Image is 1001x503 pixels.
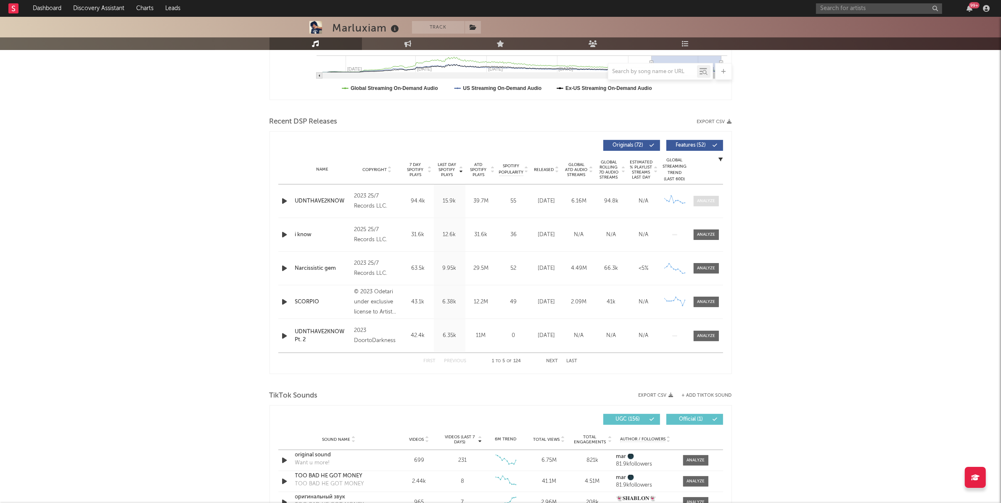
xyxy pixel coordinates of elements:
div: 31.6k [467,231,495,239]
div: 9.95k [436,264,463,273]
text: US Streaming On-Demand Audio [463,85,541,91]
div: 39.7M [467,197,495,205]
div: 43.1k [404,298,432,306]
span: Total Views [533,437,560,442]
strong: 👻𝐒𝐇𝐀𝐁𝐋𝐎𝐍👻 [616,496,656,501]
text: Ex-US Streaming On-Demand Audio [565,85,652,91]
div: 2023 25/7 Records LLC. [354,191,400,211]
div: 2023 DoortoDarkness [354,326,400,346]
div: [DATE] [533,264,561,273]
div: 81.9k followers [616,482,674,488]
button: Features(52) [666,140,723,151]
button: Last [567,359,578,363]
div: [DATE] [533,332,561,340]
button: Originals(72) [603,140,660,151]
div: 52 [499,264,528,273]
div: 0 [499,332,528,340]
button: + Add TikTok Sound [682,393,732,398]
div: 4.49M [565,264,593,273]
div: N/A [597,332,626,340]
span: of [507,359,512,363]
button: Export CSV [639,393,673,398]
div: 2.44k [400,477,439,486]
div: N/A [630,298,658,306]
span: Copyright [362,167,387,172]
a: UDNTHAVE2KNOW [295,197,350,205]
strong: mar 🌑 [616,454,634,459]
button: Next [547,359,558,363]
a: Narcissistic gem [295,264,350,273]
div: 8 [461,477,464,486]
span: Last Day Spotify Plays [436,162,458,177]
div: 94.4k [404,197,432,205]
div: N/A [630,231,658,239]
button: 99+ [967,5,972,12]
a: original sound [295,451,383,459]
div: 12.2M [467,298,495,306]
span: UGC ( 156 ) [609,417,647,422]
div: 81.9k followers [616,461,674,467]
div: 15.9k [436,197,463,205]
strong: mar 🌑 [616,475,634,480]
div: 99 + [969,2,980,8]
div: 63.5k [404,264,432,273]
div: 31.6k [404,231,432,239]
div: 6.16M [565,197,593,205]
a: mar 🌑 [616,454,674,460]
span: to [496,359,501,363]
a: SCORPIO [295,298,350,306]
a: i know [295,231,350,239]
div: 36 [499,231,528,239]
div: Want u more! [295,459,330,467]
div: 2023 25/7 Records LLC. [354,258,400,279]
div: 55 [499,197,528,205]
span: Released [534,167,554,172]
div: 6.38k [436,298,463,306]
input: Search for artists [816,3,942,14]
span: Estimated % Playlist Streams Last Day [630,160,653,180]
div: 41k [597,298,626,306]
div: 821k [573,456,612,465]
button: Official(1) [666,414,723,425]
button: Export CSV [697,119,732,124]
span: Official ( 1 ) [672,417,710,422]
div: 41.1M [529,477,568,486]
span: Sound Name [322,437,351,442]
input: Search by song name or URL [608,68,697,75]
button: + Add TikTok Sound [673,393,732,398]
div: 4.51M [573,477,612,486]
span: Recent DSP Releases [269,117,338,127]
div: N/A [565,332,593,340]
div: 1 5 124 [483,356,530,366]
a: оригинальный звук [295,493,383,501]
div: 66.3k [597,264,626,273]
a: UDNTHAVE2KNOW Pt. 2 [295,328,350,344]
span: Features ( 52 ) [672,143,710,148]
div: 94.8k [597,197,626,205]
div: 231 [458,456,467,465]
div: 2025 25/7 Records LLC. [354,225,400,245]
div: 12.6k [436,231,463,239]
span: TikTok Sounds [269,391,318,401]
div: N/A [597,231,626,239]
div: 2.09M [565,298,593,306]
div: 6M Trend [486,436,525,442]
div: [DATE] [533,231,561,239]
div: [DATE] [533,197,561,205]
a: TOO BAD HE GOT MONEY [295,472,383,480]
div: Name [295,166,350,173]
div: 11M [467,332,495,340]
span: Videos [409,437,424,442]
div: 699 [400,456,439,465]
a: 👻𝐒𝐇𝐀𝐁𝐋𝐎𝐍👻 [616,496,674,502]
button: UGC(156) [603,414,660,425]
span: Total Engagements [573,435,607,445]
div: N/A [565,231,593,239]
span: Videos (last 7 days) [443,435,477,445]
